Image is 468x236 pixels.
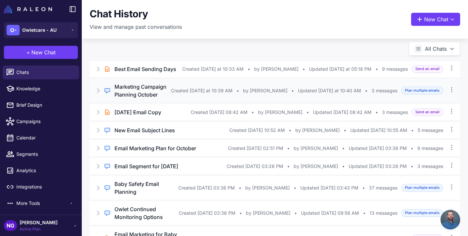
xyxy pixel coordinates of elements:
h1: Chat History [90,8,148,20]
span: Updated [DATE] 10:55 AM [350,127,407,134]
span: • [287,145,290,152]
span: • [362,184,365,191]
span: by [PERSON_NAME] [243,87,287,94]
span: Send an email [412,65,443,73]
div: NG [4,220,17,231]
span: 37 messages [369,184,397,191]
span: Updated [DATE] 03:36 PM [349,145,407,152]
span: • [239,184,241,191]
div: Open chat [441,210,460,229]
button: All Chats [409,42,460,56]
h3: New Email Subject Lines [114,126,175,134]
span: Created [DATE] 03:36 PM [179,209,235,217]
span: Analytics [16,167,74,174]
span: Created [DATE] 08:42 AM [191,109,248,116]
span: • [239,209,242,217]
span: Send an email [412,108,443,116]
button: New Chat [411,13,460,26]
span: 3 messages [372,87,397,94]
span: Updated [DATE] 03:26 PM [349,163,407,170]
span: Integrations [16,183,74,191]
span: • [289,127,291,134]
p: View and manage past conversations [90,23,182,31]
span: • [365,87,368,94]
h3: Email Segment for [DATE] [114,162,178,170]
span: • [411,163,413,170]
span: • [411,145,413,152]
span: 3 messages [417,163,443,170]
span: Created [DATE] at 10:39 AM [171,87,233,94]
span: Updated [DATE] 09:58 AM [301,209,359,217]
span: Knowledge [16,85,74,92]
span: Plan multiple emails [401,209,443,217]
span: Created [DATE] 10:52 AM [229,127,285,134]
span: • [342,163,345,170]
span: by [PERSON_NAME] [258,109,303,116]
span: Created [DATE] 02:51 PM [228,145,283,152]
span: • [303,65,305,73]
span: • [342,145,345,152]
span: • [294,209,297,217]
span: Plan multiple emails [401,184,443,191]
button: +New Chat [4,46,78,59]
span: New Chat [31,48,56,56]
span: Created [DATE] 03:36 PM [178,184,235,191]
h3: Owlet Continued Monitoring Options [114,205,179,221]
span: • [236,87,239,94]
span: 3 messages [382,109,408,116]
span: • [251,109,254,116]
h3: Best Email Sending Days [114,65,176,73]
span: by [PERSON_NAME] [295,127,340,134]
span: More Tools [16,200,69,207]
h3: Baby Safety Email Planning [114,180,178,196]
a: Brief Design [3,98,79,112]
span: Plan multiple emails [401,87,443,94]
span: Updated [DATE] at 05:18 PM [309,65,372,73]
button: O-Owletcare - AU [4,22,78,38]
span: • [375,65,378,73]
div: O- [7,25,20,35]
span: Chats [16,69,74,76]
span: 5 messages [418,127,443,134]
span: 9 messages [382,65,408,73]
a: Raleon Logo [4,5,55,13]
a: Analytics [3,164,79,177]
span: • [375,109,378,116]
img: Raleon Logo [4,5,52,13]
span: Owletcare - AU [22,27,57,34]
span: • [294,184,296,191]
span: [PERSON_NAME] [20,219,58,226]
span: • [411,127,414,134]
span: by [PERSON_NAME] [246,209,290,217]
span: by [PERSON_NAME] [245,184,290,191]
span: Created [DATE] 03:26 PM [227,163,283,170]
span: • [287,163,290,170]
a: Chats [3,65,79,79]
h3: Marketing Campaign Planning October [114,83,171,99]
span: Calendar [16,134,74,141]
span: Updated [DATE] 08:42 AM [313,109,372,116]
h3: Email Marketing Plan for October [114,144,196,152]
a: Integrations [3,180,79,194]
span: 9 messages [417,145,443,152]
a: Campaigns [3,115,79,128]
a: Calendar [3,131,79,145]
span: Brief Design [16,101,74,109]
span: • [291,87,294,94]
span: Updated [DATE] at 10:40 AM [298,87,361,94]
span: by [PERSON_NAME] [294,163,338,170]
span: by [PERSON_NAME] [294,145,338,152]
span: + [26,48,30,56]
span: Segments [16,151,74,158]
span: by [PERSON_NAME] [254,65,299,73]
span: Active Plan [20,226,58,232]
span: Updated [DATE] 03:43 PM [300,184,358,191]
span: • [363,209,366,217]
span: 13 messages [370,209,397,217]
a: Knowledge [3,82,79,96]
span: • [248,65,250,73]
span: • [344,127,346,134]
span: Campaigns [16,118,74,125]
h3: [DATE] Email Copy [114,108,161,116]
span: • [306,109,309,116]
